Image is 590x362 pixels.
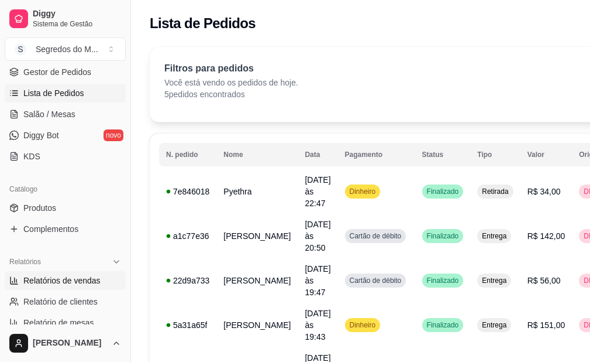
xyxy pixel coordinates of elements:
div: 5a31a65f [166,319,209,331]
p: Você está vendo os pedidos de hoje. [164,77,298,88]
span: Complementos [23,223,78,235]
td: [PERSON_NAME] [216,303,298,347]
span: Finalizado [425,320,461,330]
a: Salão / Mesas [5,105,126,124]
a: Relatórios de vendas [5,271,126,290]
span: Entrega [479,276,509,285]
span: R$ 142,00 [527,231,565,241]
th: Nome [216,143,298,166]
td: Pyethra [216,169,298,214]
th: N. pedido [159,143,216,166]
span: [DATE] às 19:43 [305,309,330,341]
span: Entrega [479,320,509,330]
th: Tipo [470,143,520,166]
div: Segredos do M ... [36,43,98,55]
span: Relatório de mesas [23,317,94,329]
span: [DATE] às 19:47 [305,264,330,297]
th: Valor [520,143,572,166]
th: Pagamento [338,143,415,166]
span: Cartão de débito [347,276,404,285]
div: 22d9a733 [166,275,209,286]
th: Data [298,143,337,166]
h2: Lista de Pedidos [150,14,256,33]
span: [DATE] às 20:50 [305,220,330,252]
div: Catálogo [5,180,126,199]
a: Lista de Pedidos [5,84,126,103]
span: Gestor de Pedidos [23,66,91,78]
span: Cartão de débito [347,231,404,241]
span: Finalizado [425,276,461,285]
span: KDS [23,151,40,162]
span: Entrega [479,231,509,241]
span: [DATE] às 22:47 [305,175,330,208]
span: Finalizado [425,231,461,241]
span: Finalizado [425,187,461,196]
a: Gestor de Pedidos [5,63,126,81]
button: [PERSON_NAME] [5,329,126,357]
span: Relatórios [9,257,41,267]
span: Retirada [479,187,510,196]
span: Salão / Mesas [23,108,75,120]
th: Status [415,143,471,166]
a: KDS [5,147,126,166]
div: 7e846018 [166,186,209,197]
button: Select a team [5,37,126,61]
a: Complementos [5,220,126,238]
span: Diggy Bot [23,129,59,141]
div: a1c77e36 [166,230,209,242]
span: Dinheiro [347,187,378,196]
a: Diggy Botnovo [5,126,126,145]
span: Relatório de clientes [23,296,98,308]
span: Dinheiro [347,320,378,330]
span: R$ 151,00 [527,320,565,330]
span: [PERSON_NAME] [33,338,107,349]
td: [PERSON_NAME] [216,214,298,258]
p: 5 pedidos encontrados [164,88,298,100]
td: [PERSON_NAME] [216,258,298,303]
span: S [15,43,26,55]
span: Relatórios de vendas [23,275,101,286]
a: DiggySistema de Gestão [5,5,126,33]
span: Produtos [23,202,56,214]
a: Produtos [5,199,126,217]
span: Diggy [33,9,121,19]
span: R$ 34,00 [527,187,561,196]
p: Filtros para pedidos [164,62,298,76]
a: Relatório de clientes [5,292,126,311]
span: Lista de Pedidos [23,87,84,99]
a: Relatório de mesas [5,313,126,332]
span: Sistema de Gestão [33,19,121,29]
span: R$ 56,00 [527,276,561,285]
